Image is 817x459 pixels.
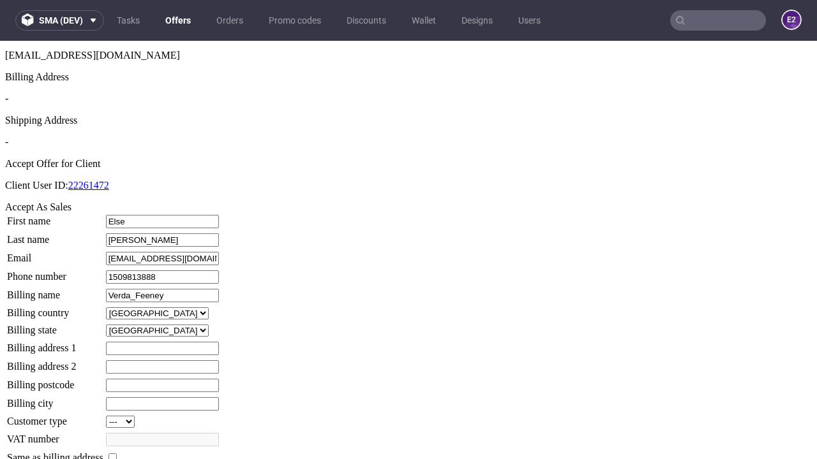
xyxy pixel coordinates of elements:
td: Email [6,210,104,225]
td: VAT number [6,391,104,406]
td: Phone number [6,229,104,244]
a: Orders [209,10,251,31]
figcaption: e2 [783,11,800,29]
a: Offers [158,10,199,31]
div: Billing Address [5,31,812,42]
button: sma (dev) [15,10,104,31]
a: 22261472 [68,139,109,150]
p: Client User ID: [5,139,812,150]
a: Designs [454,10,500,31]
a: Discounts [339,10,394,31]
div: Accept As Sales [5,161,812,172]
a: Promo codes [261,10,329,31]
td: Billing city [6,356,104,370]
td: First name [6,173,104,188]
span: [EMAIL_ADDRESS][DOMAIN_NAME] [5,9,180,20]
div: Shipping Address [5,74,812,85]
span: - [5,96,8,106]
td: Billing postcode [6,337,104,352]
td: Billing state [6,283,104,296]
td: Last name [6,192,104,207]
a: Tasks [109,10,147,31]
td: Billing name [6,247,104,262]
td: Customer type [6,374,104,388]
td: Same as billing address [6,410,104,424]
a: Wallet [404,10,444,31]
td: Billing address 2 [6,319,104,333]
span: sma (dev) [39,16,83,25]
td: Billing address 1 [6,300,104,315]
td: Billing country [6,266,104,279]
div: Accept Offer for Client [5,117,812,129]
a: Users [511,10,548,31]
span: - [5,52,8,63]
